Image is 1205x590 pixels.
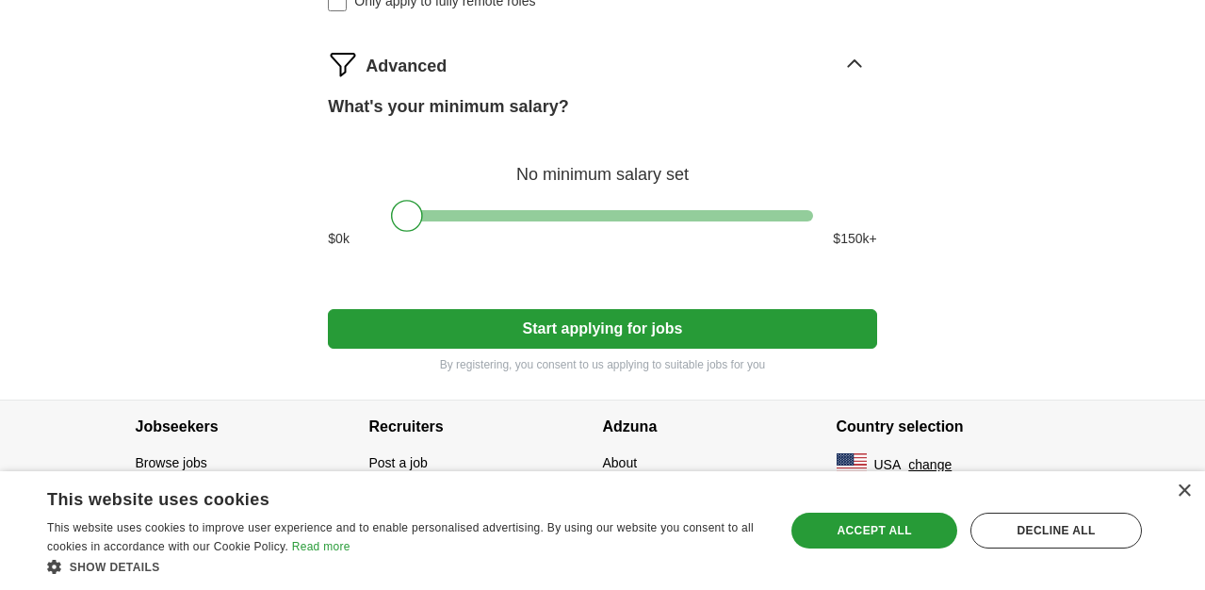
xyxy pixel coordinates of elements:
a: Post a job [369,455,428,470]
div: Close [1177,484,1191,499]
div: Accept all [791,513,957,549]
a: Read more, opens a new window [292,540,350,553]
span: This website uses cookies to improve user experience and to enable personalised advertising. By u... [47,521,754,553]
div: Decline all [970,513,1142,549]
h4: Country selection [837,401,1070,453]
p: By registering, you consent to us applying to suitable jobs for you [328,356,876,373]
label: What's your minimum salary? [328,94,568,120]
span: Show details [70,561,160,574]
span: $ 0 k [328,229,350,249]
img: US flag [837,453,867,476]
a: Browse jobs [136,455,207,470]
div: This website uses cookies [47,483,716,511]
img: filter [328,49,358,79]
span: $ 150 k+ [833,229,876,249]
button: Start applying for jobs [328,309,876,349]
span: Advanced [366,54,447,79]
div: No minimum salary set [328,142,876,188]
button: change [908,455,952,475]
div: Show details [47,557,763,576]
a: About [603,455,638,470]
span: USA [874,455,902,475]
